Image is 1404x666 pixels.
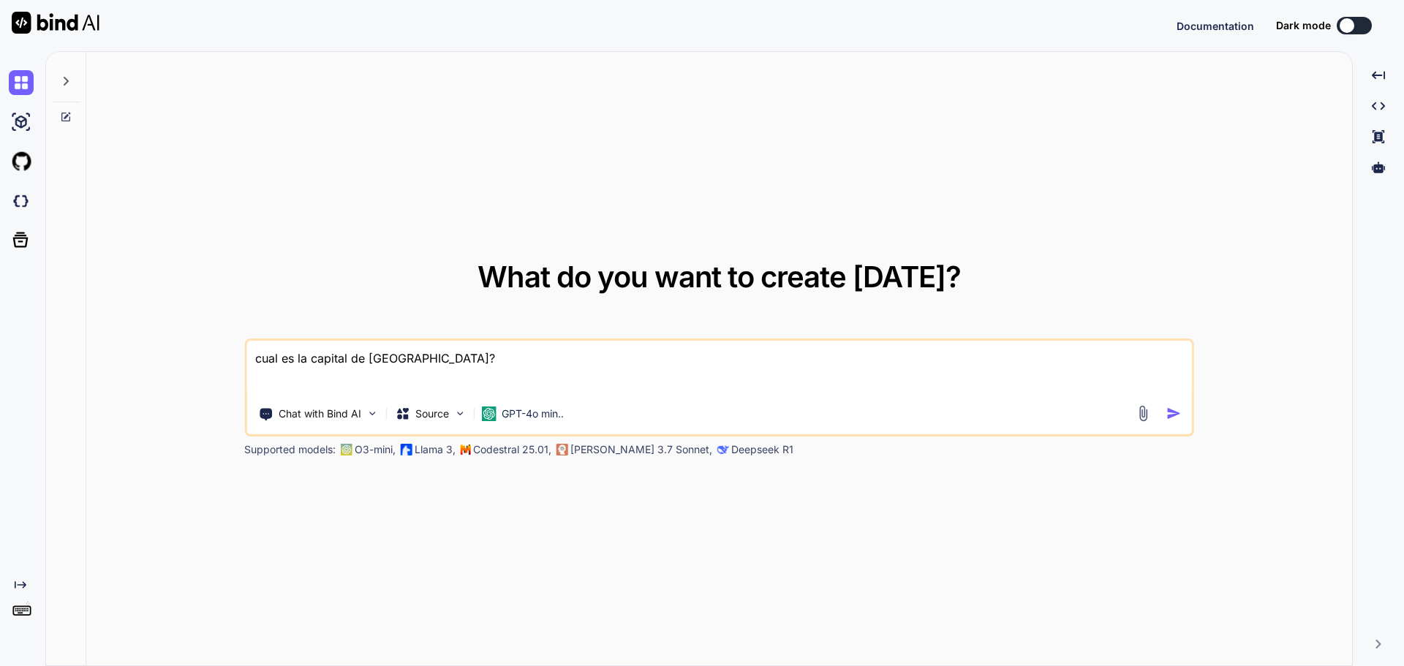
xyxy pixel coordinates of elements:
[1166,406,1182,421] img: icon
[12,12,99,34] img: Bind AI
[570,442,712,457] p: [PERSON_NAME] 3.7 Sonnet,
[9,110,34,135] img: ai-studio
[1276,18,1331,33] span: Dark mode
[1177,20,1254,32] span: Documentation
[556,444,567,455] img: claude
[246,341,1192,395] textarea: cual es la capital de [GEOGRAPHIC_DATA]?
[9,189,34,213] img: darkCloudIdeIcon
[731,442,793,457] p: Deepseek R1
[340,444,352,455] img: GPT-4
[9,70,34,95] img: chat
[279,406,361,421] p: Chat with Bind AI
[1135,405,1152,422] img: attachment
[478,259,961,295] span: What do you want to create [DATE]?
[460,444,470,455] img: Mistral-AI
[502,406,564,421] p: GPT-4o min..
[9,149,34,174] img: githubLight
[453,407,466,420] img: Pick Models
[355,442,396,457] p: O3-mini,
[244,442,336,457] p: Supported models:
[400,444,412,455] img: Llama2
[473,442,551,457] p: Codestral 25.01,
[1177,18,1254,34] button: Documentation
[366,407,378,420] img: Pick Tools
[415,442,456,457] p: Llama 3,
[481,406,496,421] img: GPT-4o mini
[717,444,728,455] img: claude
[415,406,449,421] p: Source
